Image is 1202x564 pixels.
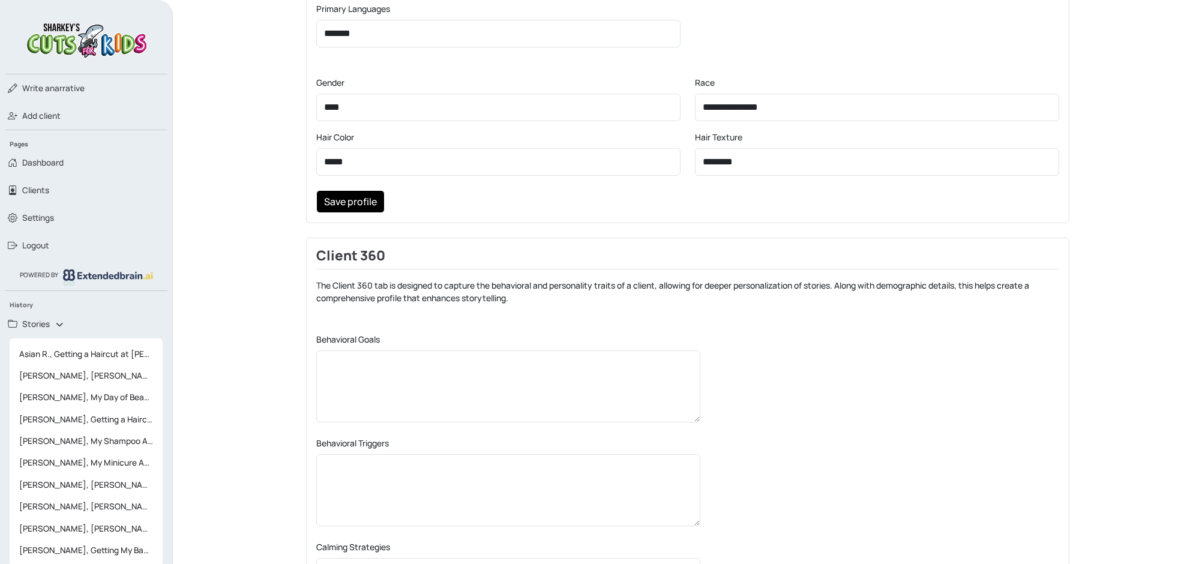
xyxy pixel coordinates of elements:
[63,269,153,285] img: logo
[316,131,354,143] label: Hair Color
[14,386,158,408] span: [PERSON_NAME], My Day of Beauty at [PERSON_NAME]
[10,496,163,517] a: [PERSON_NAME], [PERSON_NAME]'s Minicure Adventure at [PERSON_NAME]
[14,430,158,452] span: [PERSON_NAME], My Shampoo Adventure at [PERSON_NAME]
[10,409,163,430] a: [PERSON_NAME], Getting a Haircut at [PERSON_NAME]
[22,110,61,122] span: Add client
[14,409,158,430] span: [PERSON_NAME], Getting a Haircut at [PERSON_NAME]
[316,2,390,15] label: Primary Languages
[22,212,54,224] span: Settings
[14,452,158,473] span: [PERSON_NAME], My Minicure Adventure at [PERSON_NAME]
[695,131,742,143] label: Hair Texture
[10,365,163,386] a: [PERSON_NAME], [PERSON_NAME]'s Haircut Adventure at [PERSON_NAME]
[10,539,163,561] a: [PERSON_NAME], Getting My Bangs Trimmed at [PERSON_NAME]
[316,541,390,553] label: Calming Strategies
[22,157,64,169] span: Dashboard
[14,365,158,386] span: [PERSON_NAME], [PERSON_NAME]'s Haircut Adventure at [PERSON_NAME]
[10,343,163,365] a: Asian R., Getting a Haircut at [PERSON_NAME]
[14,474,158,496] span: [PERSON_NAME], [PERSON_NAME]'s Minicure Adventure at [PERSON_NAME]
[22,239,49,251] span: Logout
[10,518,163,539] a: [PERSON_NAME], [PERSON_NAME]’s Day of Beauty at [PERSON_NAME]
[14,343,158,365] span: Asian R., Getting a Haircut at [PERSON_NAME]
[14,518,158,539] span: [PERSON_NAME], [PERSON_NAME]’s Day of Beauty at [PERSON_NAME]
[23,19,149,59] img: logo
[316,190,385,213] button: Save profile
[10,474,163,496] a: [PERSON_NAME], [PERSON_NAME]'s Minicure Adventure at [PERSON_NAME]
[22,82,85,94] span: narrative
[14,539,158,561] span: [PERSON_NAME], Getting My Bangs Trimmed at [PERSON_NAME]
[316,333,380,346] label: Behavioral Goals
[316,76,344,89] label: Gender
[22,83,50,94] span: Write a
[316,437,389,449] label: Behavioral Triggers
[695,76,715,89] label: Race
[10,430,163,452] a: [PERSON_NAME], My Shampoo Adventure at [PERSON_NAME]
[10,386,163,408] a: [PERSON_NAME], My Day of Beauty at [PERSON_NAME]
[22,318,50,330] span: Stories
[316,279,1059,304] p: The Client 360 tab is designed to capture the behavioral and personality traits of a client, allo...
[22,184,49,196] span: Clients
[14,496,158,517] span: [PERSON_NAME], [PERSON_NAME]'s Minicure Adventure at [PERSON_NAME]
[316,248,1059,269] h3: Client 360
[10,452,163,473] a: [PERSON_NAME], My Minicure Adventure at [PERSON_NAME]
